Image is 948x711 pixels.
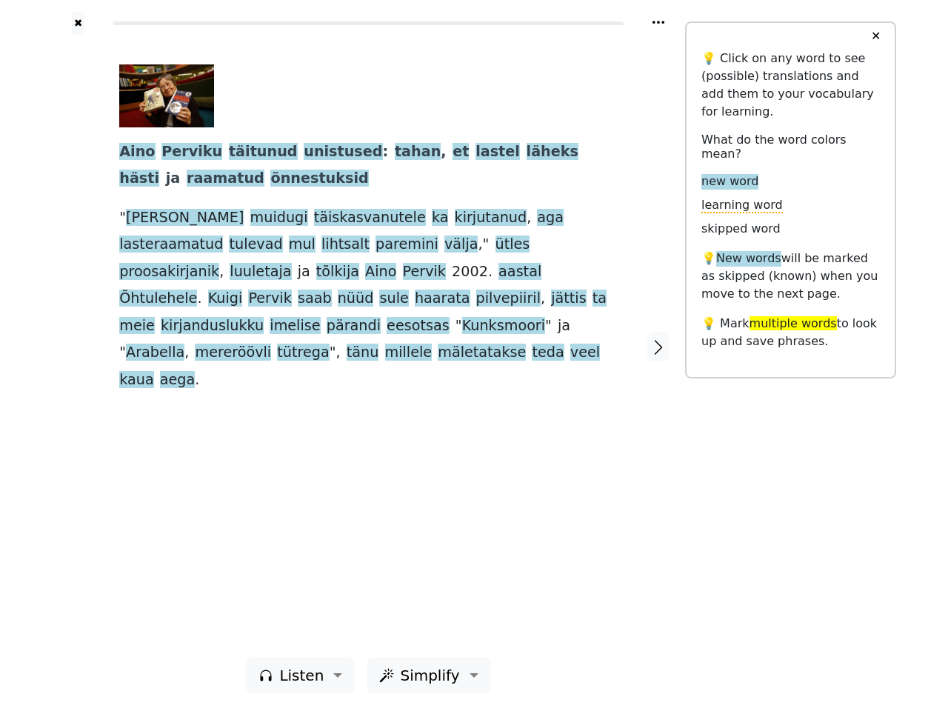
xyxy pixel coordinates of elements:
[701,198,783,213] span: learning word
[558,317,570,336] span: ja
[304,143,382,161] span: unistused
[367,658,490,693] button: Simplify
[403,263,446,281] span: Pervik
[375,236,438,254] span: paremini
[438,344,526,362] span: mäletatakse
[248,290,291,308] span: Pervik
[161,143,222,161] span: Perviku
[701,250,880,303] p: 💡 will be marked as skipped (known) when you move to the next page.
[701,133,880,161] h6: What do the word colors mean?
[219,263,224,281] span: ,
[387,317,450,336] span: eesotsas
[701,50,880,121] p: 💡 Click on any word to see (possible) translations and add them to your vocabulary for learning.
[495,236,530,254] span: ütles
[330,344,341,362] span: ",
[462,317,545,336] span: Kunksmoori
[379,290,408,308] span: sule
[270,317,320,336] span: imelise
[701,174,758,190] span: new word
[187,170,264,188] span: raamatud
[314,209,426,227] span: täiskasvanutele
[119,143,155,161] span: Aino
[570,344,600,362] span: veel
[453,143,469,161] span: et
[400,664,459,687] span: Simplify
[365,263,396,281] span: Aino
[126,209,244,227] span: [PERSON_NAME]
[592,290,607,308] span: ta
[338,290,374,308] span: nüüd
[270,170,368,188] span: õnnestuksid
[383,143,389,161] span: :
[119,317,155,336] span: meie
[537,209,564,227] span: aga
[541,290,545,308] span: ,
[545,317,552,336] span: "
[277,344,329,362] span: tütrega
[385,344,433,362] span: millele
[452,263,488,281] span: 2002
[455,209,527,227] span: kirjutanud
[119,64,214,127] img: n35lquyk.bcb.jpg
[119,263,219,281] span: proosakirjanik
[701,221,781,237] span: skipped word
[229,236,282,254] span: tulevad
[195,344,271,362] span: mereröövli
[160,371,196,390] span: aega
[441,143,446,161] span: ,
[488,263,493,281] span: .
[298,290,332,308] span: saab
[119,170,159,188] span: hästi
[250,209,308,227] span: muidugi
[230,263,291,281] span: luuletaja
[289,236,316,254] span: mul
[119,344,126,362] span: "
[532,344,564,362] span: teda
[395,143,441,161] span: tahan
[321,236,370,254] span: lihtsalt
[347,344,379,362] span: tänu
[119,371,153,390] span: kaua
[166,170,181,188] span: ja
[126,344,184,362] span: Arabella
[327,317,381,336] span: pärandi
[197,290,201,308] span: .
[498,263,541,281] span: aastal
[161,317,264,336] span: kirjanduslukku
[478,236,489,254] span: ,"
[475,143,520,161] span: lastel
[229,143,298,161] span: täitunud
[750,316,837,330] span: multiple words
[316,263,359,281] span: tõlkija
[551,290,586,308] span: jättis
[415,290,470,308] span: haarata
[119,209,126,227] span: "
[208,290,243,308] span: Kuigi
[862,23,889,50] button: ✕
[527,143,578,161] span: läheks
[195,371,199,390] span: .
[298,263,310,281] span: ja
[72,12,84,35] button: ✖
[184,344,189,362] span: ,
[246,658,355,693] button: Listen
[716,251,781,267] span: New words
[455,317,462,336] span: "
[444,236,478,254] span: välja
[119,290,197,308] span: Õhtulehele
[432,209,449,227] span: ka
[527,209,531,227] span: ,
[119,236,223,254] span: lasteraamatud
[701,315,880,350] p: 💡 Mark to look up and save phrases.
[476,290,541,308] span: pilvepiiril
[279,664,324,687] span: Listen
